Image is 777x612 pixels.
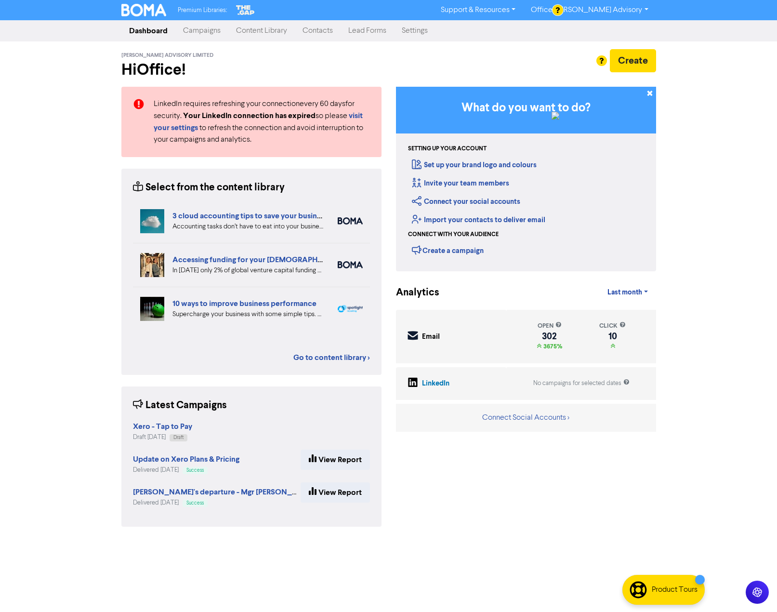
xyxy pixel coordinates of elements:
div: Latest Campaigns [133,398,227,413]
div: Draft [DATE] [133,433,192,442]
a: visit your settings [154,112,363,132]
a: Last month [600,283,656,302]
a: Dashboard [121,21,175,40]
a: Accessing funding for your [DEMOGRAPHIC_DATA]-led businesses [172,255,408,265]
iframe: Chat Widget [729,566,777,612]
div: Getting Started in BOMA [396,87,656,271]
div: Select from the content library [133,180,285,195]
a: Support & Resources [433,2,523,18]
div: 302 [537,333,562,340]
span: Last month [607,288,642,297]
strong: [PERSON_NAME]'s departure - Mgr [PERSON_NAME] (Duplicated) [133,487,362,497]
div: Setting up your account [408,145,487,153]
a: Invite your team members [412,179,509,188]
a: Update on Xero Plans & Pricing [133,456,239,464]
a: 3 cloud accounting tips to save your business time and money [172,211,384,221]
a: Office [PERSON_NAME] Advisory [523,2,656,18]
a: Set up your brand logo and colours [412,160,537,170]
div: No campaigns for selected dates [533,379,630,388]
div: Delivered [DATE] [133,466,239,475]
div: Connect with your audience [408,230,499,239]
a: View Report [301,482,370,503]
span: [PERSON_NAME] Advisory Limited [121,52,213,59]
strong: Your LinkedIn connection has expired [183,111,316,120]
strong: Xero - Tap to Pay [133,422,192,431]
button: Connect Social Accounts > [482,412,570,424]
a: Import your contacts to deliver email [412,215,545,225]
div: LinkedIn requires refreshing your connection every 60 days for security. so please to refresh the... [146,98,377,146]
img: The Gap [235,4,256,16]
span: Success [186,501,204,506]
strong: Update on Xero Plans & Pricing [133,454,239,464]
a: Lead Forms [341,21,394,40]
div: open [537,321,562,331]
img: BOMA Logo [121,4,167,16]
a: Connect your social accounts [412,197,520,206]
div: Accounting tasks don’t have to eat into your business time. With the right cloud accounting softw... [172,222,323,232]
a: Settings [394,21,435,40]
a: Campaigns [175,21,228,40]
a: Xero - Tap to Pay [133,423,192,431]
span: Premium Libraries: [178,7,227,13]
span: Success [186,468,204,473]
div: LinkedIn [422,378,449,389]
a: Go to content library > [293,352,370,363]
h2: Hi Office ! [121,61,382,79]
div: 10 [599,333,626,340]
div: Create a campaign [412,243,484,257]
div: Email [422,332,440,343]
div: click [599,321,626,331]
a: Content Library [228,21,295,40]
img: spotlight [338,305,363,313]
div: In 2024 only 2% of global venture capital funding went to female-only founding teams. We highligh... [172,266,323,276]
div: Analytics [396,285,427,300]
span: Draft [173,435,184,440]
div: Delivered [DATE] [133,498,301,507]
img: boma_accounting [338,217,363,225]
span: 3675% [541,343,562,350]
a: 10 ways to improve business performance [172,299,316,308]
img: boma [338,261,363,268]
div: Supercharge your business with some simple tips. Eliminate distractions & bad customers, get a pl... [172,309,323,319]
h3: What do you want to do? [410,101,642,115]
a: Contacts [295,21,341,40]
a: View Report [301,450,370,470]
button: Create [610,49,656,72]
a: [PERSON_NAME]'s departure - Mgr [PERSON_NAME] (Duplicated) [133,489,362,496]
